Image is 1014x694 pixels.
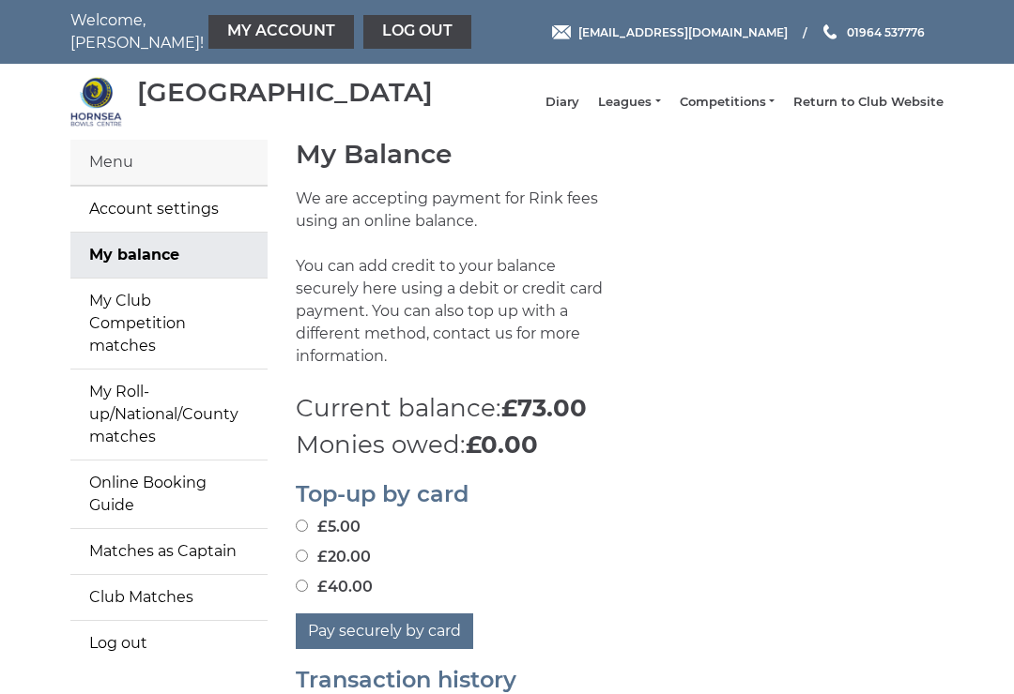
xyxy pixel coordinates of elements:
[296,668,944,692] h2: Transaction history
[466,430,538,460] strong: £0.00
[501,393,587,423] strong: £73.00
[70,140,268,186] div: Menu
[552,25,571,39] img: Email
[823,24,837,39] img: Phone us
[296,188,606,390] p: We are accepting payment for Rink fees using an online balance. You can add credit to your balanc...
[70,575,268,620] a: Club Matches
[70,233,268,278] a: My balance
[680,94,775,111] a: Competitions
[545,94,579,111] a: Diary
[70,529,268,574] a: Matches as Captain
[296,482,944,506] h2: Top-up by card
[296,390,944,427] p: Current balance:
[296,516,361,538] label: £5.00
[296,580,308,592] input: £40.00
[821,23,925,41] a: Phone us 01964 537776
[296,613,473,649] button: Pay securely by card
[296,546,371,568] label: £20.00
[296,520,308,532] input: £5.00
[70,187,268,232] a: Account settings
[70,460,268,528] a: Online Booking Guide
[296,140,944,169] h1: My Balance
[598,94,660,111] a: Leagues
[296,427,944,463] p: Monies owed:
[70,621,268,666] a: Log out
[296,576,373,598] label: £40.00
[793,94,944,111] a: Return to Club Website
[70,279,268,369] a: My Club Competition matches
[208,15,354,49] a: My Account
[70,370,268,460] a: My Roll-up/National/County matches
[847,24,925,38] span: 01964 537776
[70,76,122,128] img: Hornsea Bowls Centre
[363,15,471,49] a: Log out
[137,78,433,107] div: [GEOGRAPHIC_DATA]
[552,23,788,41] a: Email [EMAIL_ADDRESS][DOMAIN_NAME]
[578,24,788,38] span: [EMAIL_ADDRESS][DOMAIN_NAME]
[296,550,308,562] input: £20.00
[70,9,418,54] nav: Welcome, [PERSON_NAME]!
